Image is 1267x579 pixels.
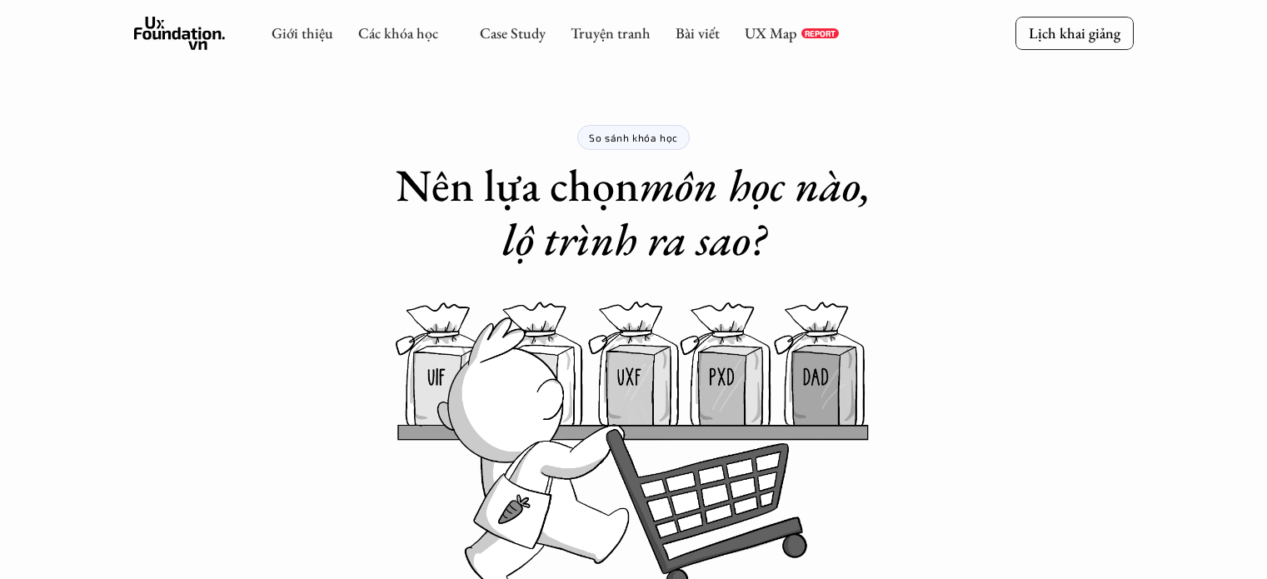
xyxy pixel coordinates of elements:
[1015,17,1134,49] a: Lịch khai giảng
[272,23,333,42] a: Giới thiệu
[805,28,836,38] p: REPORT
[589,132,678,143] p: So sánh khóa học
[480,23,546,42] a: Case Study
[376,158,892,267] h1: Nên lựa chọn
[745,23,797,42] a: UX Map
[801,28,839,38] a: REPORT
[571,23,651,42] a: Truyện tranh
[358,23,438,42] a: Các khóa học
[1029,23,1120,42] p: Lịch khai giảng
[676,23,720,42] a: Bài viết
[502,156,882,268] em: môn học nào, lộ trình ra sao?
